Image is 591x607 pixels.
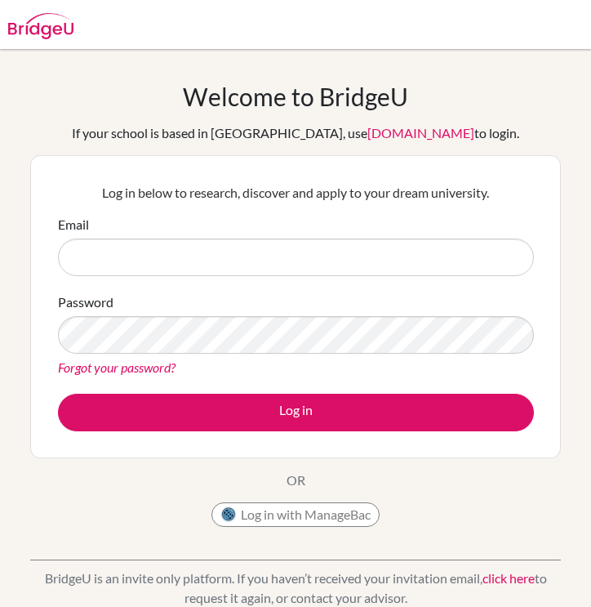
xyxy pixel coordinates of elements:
[72,123,519,143] div: If your school is based in [GEOGRAPHIC_DATA], use to login.
[8,13,73,39] img: Bridge-U
[58,183,534,203] p: Log in below to research, discover and apply to your dream university.
[58,359,176,375] a: Forgot your password?
[211,502,380,527] button: Log in with ManageBac
[58,215,89,234] label: Email
[482,570,535,586] a: click here
[183,82,408,111] h1: Welcome to BridgeU
[367,125,474,141] a: [DOMAIN_NAME]
[58,394,534,431] button: Log in
[287,471,305,490] p: OR
[58,292,113,312] label: Password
